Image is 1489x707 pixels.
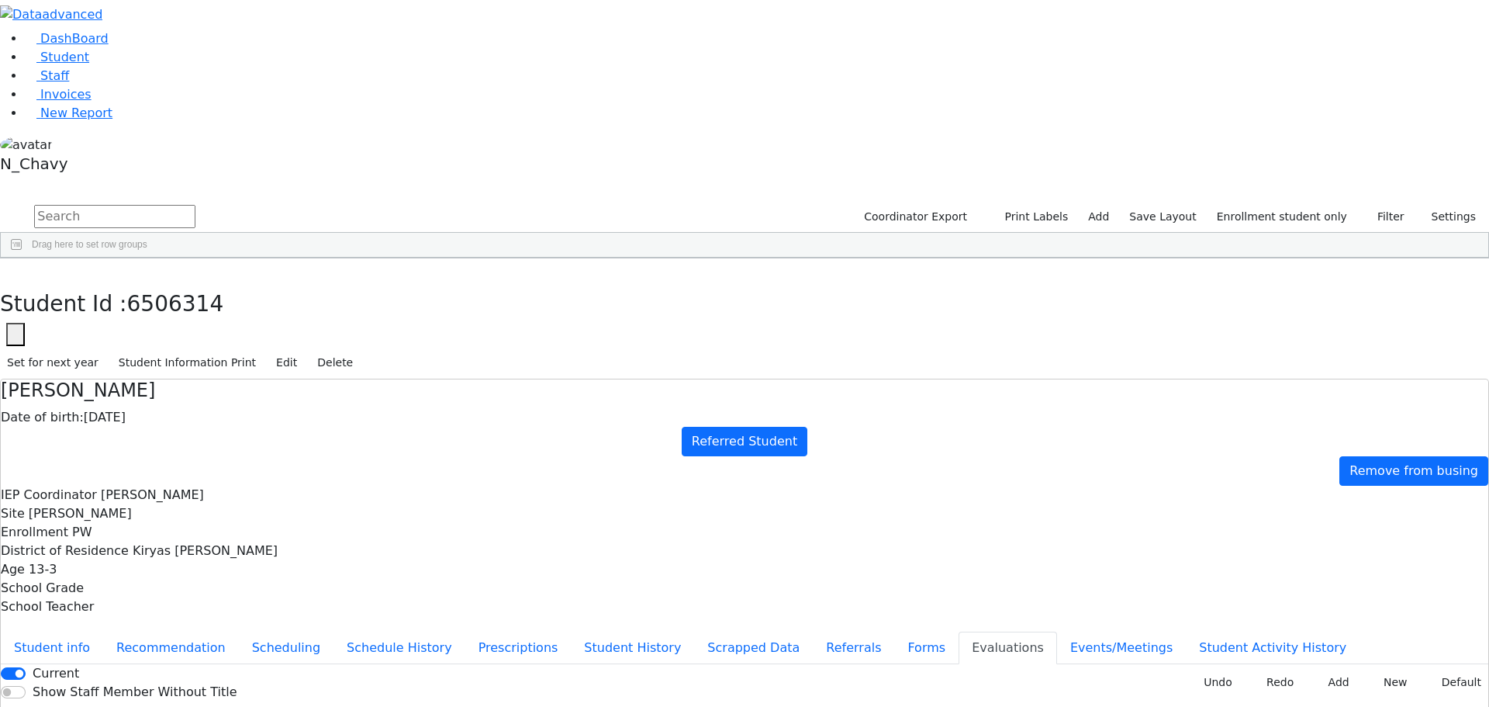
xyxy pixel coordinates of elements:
[25,50,89,64] a: Student
[1339,456,1488,486] a: Remove from busing
[1187,671,1239,695] button: Undo
[1,379,1488,402] h4: [PERSON_NAME]
[310,351,360,375] button: Delete
[127,291,224,317] span: 6506314
[103,632,239,664] button: Recommendation
[1,560,25,579] label: Age
[1057,632,1186,664] button: Events/Meetings
[813,632,894,664] button: Referrals
[1349,463,1478,478] span: Remove from busing
[1,504,25,523] label: Site
[959,632,1057,664] button: Evaluations
[1,523,68,542] label: Enrollment
[40,106,112,120] span: New Report
[1357,205,1411,229] button: Filter
[101,487,204,502] span: [PERSON_NAME]
[1,632,103,664] button: Student info
[1,542,129,560] label: District of Residence
[1425,671,1488,695] button: Default
[854,205,974,229] button: Coordinator Export
[1366,671,1415,695] button: New
[33,683,237,702] label: Show Staff Member Without Title
[1,598,94,616] label: School Teacher
[894,632,959,664] button: Forms
[1210,205,1354,229] label: Enrollment student only
[40,31,109,46] span: DashBoard
[269,351,304,375] button: Edit
[1,486,97,504] label: IEP Coordinator
[25,106,112,120] a: New Report
[239,632,333,664] button: Scheduling
[1249,671,1301,695] button: Redo
[682,427,807,456] a: Referred Student
[1,579,84,598] label: School Grade
[33,664,79,683] label: Current
[571,632,694,664] button: Student History
[133,543,278,558] span: Kiryas [PERSON_NAME]
[72,525,92,539] span: PW
[40,87,92,102] span: Invoices
[25,68,69,83] a: Staff
[25,31,109,46] a: DashBoard
[333,632,465,664] button: Schedule History
[1,408,84,427] label: Date of birth:
[112,351,263,375] button: Student Information Print
[40,50,89,64] span: Student
[1411,205,1483,229] button: Settings
[694,632,813,664] button: Scrapped Data
[1,408,1488,427] div: [DATE]
[986,205,1075,229] button: Print Labels
[1081,205,1116,229] a: Add
[29,506,132,521] span: [PERSON_NAME]
[1311,671,1356,695] button: Add
[25,87,92,102] a: Invoices
[29,562,57,577] span: 13-3
[34,205,195,228] input: Search
[1186,632,1359,664] button: Student Activity History
[1122,205,1203,229] button: Save Layout
[465,632,572,664] button: Prescriptions
[32,239,147,250] span: Drag here to set row groups
[40,68,69,83] span: Staff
